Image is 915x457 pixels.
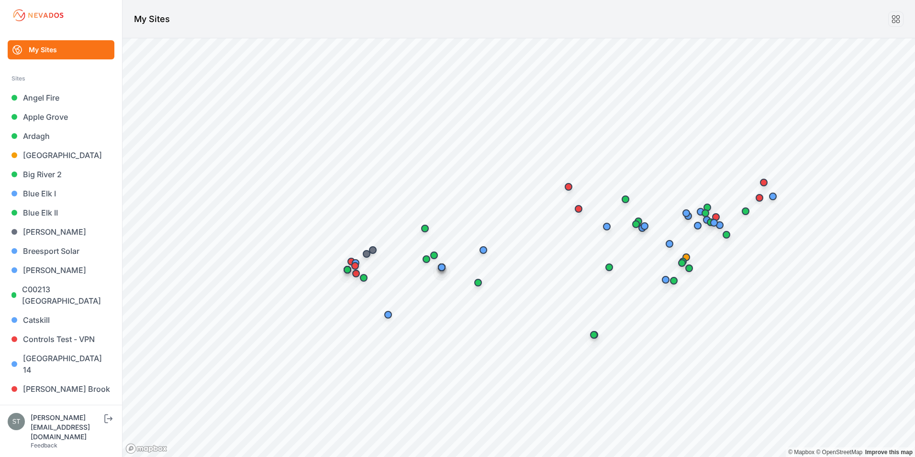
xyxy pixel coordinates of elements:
div: Map marker [677,248,696,267]
a: Angel Fire [8,88,114,107]
div: Map marker [342,252,361,271]
h1: My Sites [134,12,170,26]
img: Nevados [11,8,65,23]
div: Map marker [736,202,755,221]
a: Big River 2 [8,165,114,184]
div: Map marker [415,219,435,238]
div: Map marker [635,217,654,236]
div: Map marker [469,273,488,292]
a: Feedback [31,442,57,449]
canvas: Map [123,38,915,457]
div: Map marker [672,253,692,273]
a: [GEOGRAPHIC_DATA] 14 [8,349,114,379]
div: Map marker [417,250,436,269]
div: Map marker [559,177,578,196]
div: Map marker [763,187,782,206]
div: [PERSON_NAME][EMAIL_ADDRESS][DOMAIN_NAME] [31,413,102,442]
div: Map marker [600,258,619,277]
a: My Sites [8,40,114,59]
div: Map marker [660,234,679,253]
div: Map marker [704,213,724,232]
div: Map marker [706,207,725,227]
div: Map marker [626,215,646,234]
div: Map marker [584,325,603,344]
a: Controls Test - VPN [8,330,114,349]
a: [PERSON_NAME] Brook [8,379,114,399]
div: Map marker [688,216,707,235]
div: Map marker [754,173,773,192]
div: Map marker [338,260,357,279]
div: Map marker [432,258,451,277]
div: Map marker [424,246,444,265]
div: Map marker [691,202,710,221]
div: Map marker [616,190,635,209]
a: Blue Elk II [8,203,114,222]
div: Map marker [696,204,715,223]
a: Mapbox [788,449,815,456]
a: [GEOGRAPHIC_DATA] [8,146,114,165]
div: Map marker [474,240,493,260]
div: Map marker [677,204,696,223]
div: Map marker [698,198,717,217]
a: Map feedback [865,449,913,456]
div: Map marker [346,256,365,275]
div: Map marker [629,212,648,231]
a: Ardagh [8,126,114,146]
div: Map marker [656,270,675,289]
a: C00213 [GEOGRAPHIC_DATA] [8,280,114,310]
div: Map marker [346,253,365,273]
a: Eastport ME [8,399,114,418]
div: Map marker [363,240,382,260]
div: Map marker [664,271,683,290]
img: steve@nevados.solar [8,413,25,430]
div: Map marker [569,199,588,218]
div: Map marker [357,244,376,263]
a: Mapbox logo [125,443,167,454]
a: OpenStreetMap [816,449,862,456]
div: Map marker [750,188,769,207]
a: [PERSON_NAME] [8,261,114,280]
a: Catskill [8,310,114,330]
div: Sites [11,73,111,84]
a: Blue Elk I [8,184,114,203]
div: Map marker [717,225,736,244]
div: Map marker [673,252,692,271]
a: Breesport Solar [8,241,114,261]
a: [PERSON_NAME] [8,222,114,241]
div: Map marker [379,305,398,324]
div: Map marker [597,217,616,236]
a: Apple Grove [8,107,114,126]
